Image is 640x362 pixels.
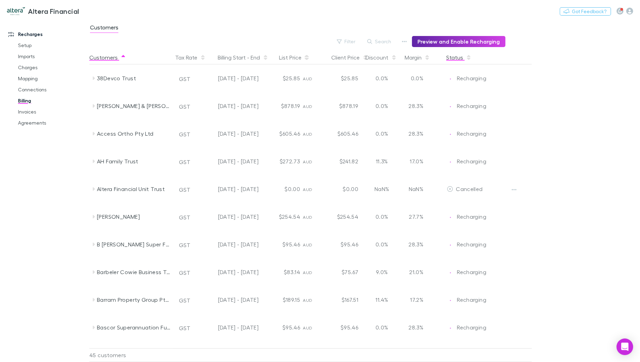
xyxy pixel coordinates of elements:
[89,314,535,341] div: Bascor Superannuation FundGST[DATE] - [DATE]$95.46AUD$95.460.0%28.3%EditRechargingRecharging
[319,286,361,314] div: $167.51
[176,73,193,84] button: GST
[89,147,535,175] div: AH Family TrustGST[DATE] - [DATE]$272.73AUD$241.8211.3%17.0%EditRechargingRecharging
[176,212,193,223] button: GST
[279,51,310,64] button: List Price
[303,325,312,331] span: AUD
[97,203,170,230] div: [PERSON_NAME]
[176,129,193,140] button: GST
[447,242,454,248] img: Recharging
[560,7,611,16] button: Got Feedback?
[176,239,193,251] button: GST
[89,92,535,120] div: [PERSON_NAME] & [PERSON_NAME]GST[DATE] - [DATE]$878.19AUD$878.190.0%28.3%EditRechargingRecharging
[176,295,193,306] button: GST
[11,51,94,62] a: Imports
[457,130,486,137] span: Recharging
[457,158,486,164] span: Recharging
[364,37,395,46] button: Search
[446,51,471,64] button: Status
[405,240,423,248] p: 28.3%
[447,159,454,165] img: Recharging
[405,268,423,276] p: 21.0%
[456,185,483,192] span: Cancelled
[405,323,423,332] p: 28.3%
[28,7,79,15] h3: Altera Financial
[89,175,535,203] div: Altera Financial Unit TrustGST[DATE] - [DATE]$0.00AUD$0.00NaN%NaN%EditCancelled
[303,159,312,164] span: AUD
[405,296,423,304] p: 17.2%
[319,258,361,286] div: $75.67
[303,104,312,109] span: AUD
[457,213,486,220] span: Recharging
[202,203,259,230] div: [DATE] - [DATE]
[447,297,454,304] img: Recharging
[457,324,486,331] span: Recharging
[447,103,454,110] img: Recharging
[89,120,535,147] div: Access Ortho Pty LtdGST[DATE] - [DATE]$605.46AUD$605.460.0%28.3%EditRechargingRecharging
[405,185,423,193] p: NaN%
[89,51,126,64] button: Customers
[303,215,312,220] span: AUD
[261,175,303,203] div: $0.00
[97,314,170,341] div: Bascor Superannuation Fund
[331,51,368,64] button: Client Price
[319,230,361,258] div: $95.46
[319,120,361,147] div: $605.46
[11,95,94,106] a: Billing
[447,325,454,332] img: Recharging
[261,64,303,92] div: $25.85
[261,230,303,258] div: $95.46
[447,75,454,82] img: Recharging
[11,40,94,51] a: Setup
[97,286,170,314] div: Barram Property Group Pty Ltd
[366,51,397,64] button: Discount
[11,62,94,73] a: Charges
[175,51,206,64] button: Tax Rate
[361,175,403,203] div: NaN%
[11,106,94,117] a: Invoices
[319,92,361,120] div: $878.19
[202,120,259,147] div: [DATE] - [DATE]
[89,286,535,314] div: Barram Property Group Pty LtdGST[DATE] - [DATE]$189.15AUD$167.5111.4%17.2%EditRechargingRecharging
[202,258,259,286] div: [DATE] - [DATE]
[361,203,403,230] div: 0.0%
[319,147,361,175] div: $241.82
[405,157,423,165] p: 17.0%
[361,286,403,314] div: 11.4%
[303,76,312,81] span: AUD
[457,241,486,247] span: Recharging
[89,230,535,258] div: B [PERSON_NAME] Super FundGST[DATE] - [DATE]$95.46AUD$95.460.0%28.3%EditRechargingRecharging
[405,102,423,110] p: 28.3%
[3,3,83,19] a: Altera Financial
[202,92,259,120] div: [DATE] - [DATE]
[261,120,303,147] div: $605.46
[303,242,312,247] span: AUD
[319,64,361,92] div: $25.85
[97,120,170,147] div: Access Ortho Pty Ltd
[457,269,486,275] span: Recharging
[89,64,535,92] div: 38Devco TrustGST[DATE] - [DATE]$25.85AUD$25.850.0%0.0%EditRechargingRecharging
[303,187,312,192] span: AUD
[361,258,403,286] div: 9.0%
[202,230,259,258] div: [DATE] - [DATE]
[261,258,303,286] div: $83.14
[176,267,193,278] button: GST
[97,258,170,286] div: Barbeler Cowie Business Trust
[11,117,94,128] a: Agreements
[97,92,170,120] div: [PERSON_NAME] & [PERSON_NAME]
[97,175,170,203] div: Altera Financial Unit Trust
[303,132,312,137] span: AUD
[303,270,312,275] span: AUD
[405,212,423,221] p: 27.7%
[405,51,430,64] button: Margin
[361,230,403,258] div: 0.0%
[202,286,259,314] div: [DATE] - [DATE]
[202,64,259,92] div: [DATE] - [DATE]
[97,230,170,258] div: B [PERSON_NAME] Super Fund
[412,36,505,47] button: Preview and Enable Recharging
[319,175,361,203] div: $0.00
[319,203,361,230] div: $254.54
